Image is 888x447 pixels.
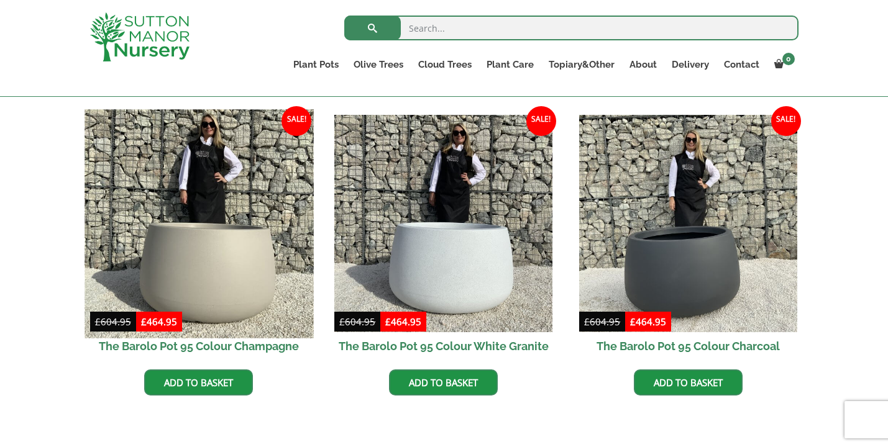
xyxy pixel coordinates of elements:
span: 0 [782,53,795,65]
a: Contact [716,56,767,73]
span: £ [95,315,101,328]
a: Olive Trees [346,56,411,73]
a: Topiary&Other [541,56,622,73]
span: £ [339,315,345,328]
a: Sale! The Barolo Pot 95 Colour Champagne [90,115,308,361]
a: Add to basket: “The Barolo Pot 95 Colour Charcoal” [634,369,743,395]
span: Sale! [526,106,556,136]
input: Search... [344,16,799,40]
a: Add to basket: “The Barolo Pot 95 Colour Champagne” [144,369,253,395]
a: About [622,56,664,73]
span: £ [385,315,391,328]
bdi: 604.95 [95,315,131,328]
h2: The Barolo Pot 95 Colour Champagne [90,332,308,360]
img: The Barolo Pot 95 Colour Champagne [85,109,313,338]
a: Plant Care [479,56,541,73]
bdi: 464.95 [385,315,421,328]
bdi: 604.95 [339,315,375,328]
bdi: 464.95 [630,315,666,328]
a: Sale! The Barolo Pot 95 Colour Charcoal [579,115,797,361]
a: Plant Pots [286,56,346,73]
a: Sale! The Barolo Pot 95 Colour White Granite [334,115,552,361]
img: The Barolo Pot 95 Colour Charcoal [579,115,797,333]
img: logo [90,12,190,61]
bdi: 464.95 [141,315,177,328]
h2: The Barolo Pot 95 Colour Charcoal [579,332,797,360]
bdi: 604.95 [584,315,620,328]
a: Delivery [664,56,716,73]
a: Add to basket: “The Barolo Pot 95 Colour White Granite” [389,369,498,395]
span: Sale! [771,106,801,136]
h2: The Barolo Pot 95 Colour White Granite [334,332,552,360]
span: £ [584,315,590,328]
a: 0 [767,56,799,73]
a: Cloud Trees [411,56,479,73]
span: £ [141,315,147,328]
span: Sale! [282,106,311,136]
span: £ [630,315,636,328]
img: The Barolo Pot 95 Colour White Granite [334,115,552,333]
